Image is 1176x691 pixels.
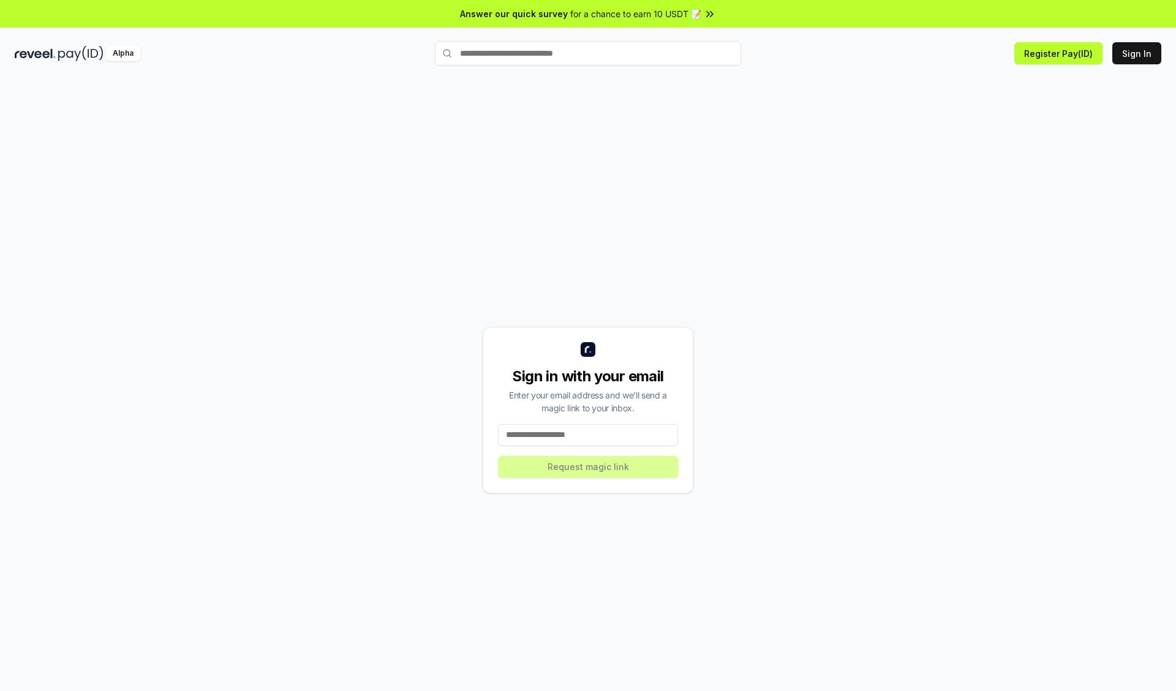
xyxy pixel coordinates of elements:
button: Sign In [1112,42,1161,64]
div: Enter your email address and we’ll send a magic link to your inbox. [498,389,678,414]
div: Alpha [106,46,140,61]
img: pay_id [58,46,104,61]
button: Register Pay(ID) [1014,42,1102,64]
img: reveel_dark [15,46,56,61]
span: for a chance to earn 10 USDT 📝 [570,7,701,20]
span: Answer our quick survey [460,7,568,20]
img: logo_small [581,342,595,357]
div: Sign in with your email [498,367,678,386]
